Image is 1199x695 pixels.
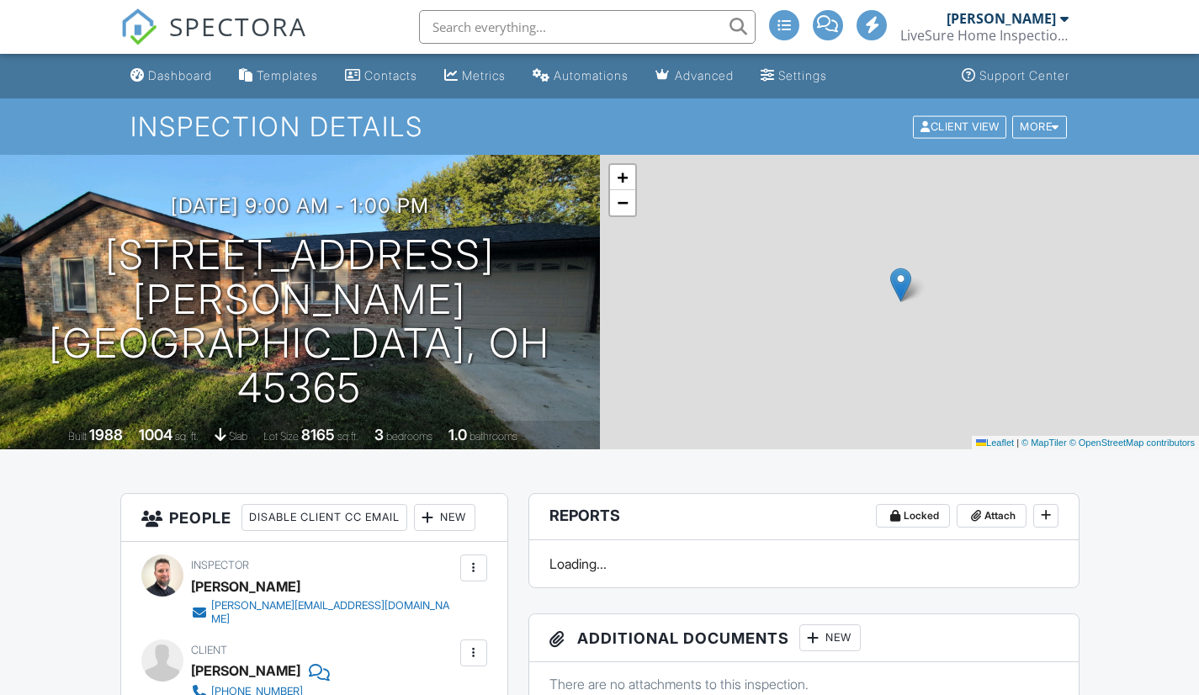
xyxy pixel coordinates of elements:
span: Inspector [191,559,249,571]
h3: People [121,494,507,542]
div: [PERSON_NAME][EMAIL_ADDRESS][DOMAIN_NAME] [211,599,456,626]
div: [PERSON_NAME] [191,658,300,683]
img: The Best Home Inspection Software - Spectora [120,8,157,45]
a: Support Center [955,61,1076,92]
div: 1988 [89,426,123,443]
span: sq. ft. [175,430,199,443]
a: © OpenStreetMap contributors [1069,438,1195,448]
span: | [1016,438,1019,448]
input: Search everything... [419,10,756,44]
div: More [1012,115,1067,138]
span: − [617,192,628,213]
a: © MapTiler [1021,438,1067,448]
span: bedrooms [386,430,432,443]
span: SPECTORA [169,8,307,44]
span: Built [68,430,87,443]
span: Client [191,644,227,656]
div: Advanced [675,68,734,82]
h3: [DATE] 9:00 am - 1:00 pm [171,194,429,217]
div: Dashboard [148,68,212,82]
div: New [414,504,475,531]
div: 1.0 [448,426,467,443]
a: SPECTORA [120,23,307,58]
div: 1004 [139,426,172,443]
span: + [617,167,628,188]
div: Templates [257,68,318,82]
a: Client View [911,119,1011,132]
a: [PERSON_NAME][EMAIL_ADDRESS][DOMAIN_NAME] [191,599,456,626]
div: New [799,624,861,651]
div: LiveSure Home Inspections [900,27,1069,44]
span: sq.ft. [337,430,358,443]
div: Contacts [364,68,417,82]
a: Automations (Basic) [526,61,635,92]
p: There are no attachments to this inspection. [549,675,1058,693]
div: [PERSON_NAME] [191,574,300,599]
a: Leaflet [976,438,1014,448]
div: Automations [554,68,629,82]
a: Metrics [438,61,512,92]
div: Support Center [979,68,1069,82]
div: Metrics [462,68,506,82]
h3: Additional Documents [529,614,1079,662]
a: Settings [754,61,834,92]
h1: Inspection Details [130,112,1068,141]
a: Contacts [338,61,424,92]
span: Lot Size [263,430,299,443]
a: Zoom in [610,165,635,190]
a: Dashboard [124,61,219,92]
div: Client View [913,115,1006,138]
div: 8165 [301,426,335,443]
span: bathrooms [470,430,517,443]
div: Disable Client CC Email [241,504,407,531]
img: Marker [890,268,911,302]
div: 3 [374,426,384,443]
span: slab [229,430,247,443]
div: Settings [778,68,827,82]
div: [PERSON_NAME] [947,10,1056,27]
h1: [STREET_ADDRESS][PERSON_NAME] [GEOGRAPHIC_DATA], OH 45365 [27,233,573,411]
a: Zoom out [610,190,635,215]
a: Templates [232,61,325,92]
a: Advanced [649,61,740,92]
